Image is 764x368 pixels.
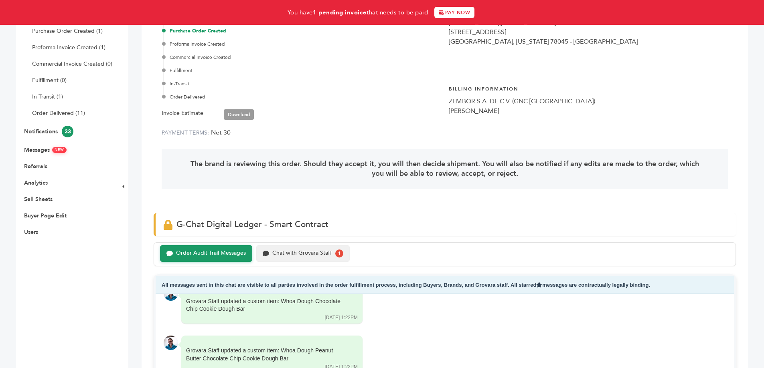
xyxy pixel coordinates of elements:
a: Analytics [24,179,48,187]
a: Notifications33 [24,128,73,135]
span: 33 [62,126,73,137]
a: Download [224,109,254,120]
div: Grovara Staff updated a custom item: Whoa Dough Chocolate Chip Cookie Dough Bar [186,298,347,313]
div: All messages sent in this chat are visible to all parties involved in the order fulfillment proce... [156,276,734,294]
div: [DATE] 1:22PM [325,314,358,321]
div: Order Audit Trail Messages [176,250,246,257]
h4: Billing Information [449,80,728,97]
a: Order Delivered (11) [32,109,85,117]
div: Purchase Order Created [164,27,441,34]
div: Fulfillment [164,67,441,74]
div: Commercial Invoice Created [164,54,441,61]
label: Invoice Estimate [162,109,203,118]
div: [STREET_ADDRESS] [449,27,728,37]
a: In-Transit (1) [32,93,63,101]
a: Buyer Page Edit [24,212,67,219]
a: Sell Sheets [24,195,53,203]
span: NEW [52,147,67,153]
a: Referrals [24,163,47,170]
span: Net 30 [211,128,231,137]
div: ZEMBOR S.A. DE C.V. (GNC [GEOGRAPHIC_DATA]) [449,97,728,106]
label: PAYMENT TERMS: [162,129,209,137]
div: Order Delivered [164,93,441,101]
div: The brand is reviewing this order. Should they accept it, you will then decide shipment. You will... [162,149,728,189]
a: Fulfillment (0) [32,76,67,84]
div: 1 [335,249,343,257]
strong: 1 pending invoice [313,8,367,16]
div: Grovara Staff updated a custom item: Whoa Dough Peanut Butter Chocolate Chip Cookie Dough Bar [186,347,347,362]
a: Purchase Order Created (1) [32,27,103,35]
a: PAY NOW [434,7,474,18]
a: Users [24,228,38,236]
a: Proforma Invoice Created (1) [32,44,105,51]
span: You have that needs to be paid [288,8,428,16]
a: Commercial Invoice Created (0) [32,60,112,68]
div: Chat with Grovara Staff [272,250,332,257]
a: MessagesNEW [24,146,67,154]
div: In-Transit [164,80,441,87]
div: [GEOGRAPHIC_DATA], [US_STATE] 78045 - [GEOGRAPHIC_DATA] [449,37,728,46]
div: [PERSON_NAME] [449,106,728,116]
div: Proforma Invoice Created [164,40,441,48]
span: G-Chat Digital Ledger - Smart Contract [176,219,328,230]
